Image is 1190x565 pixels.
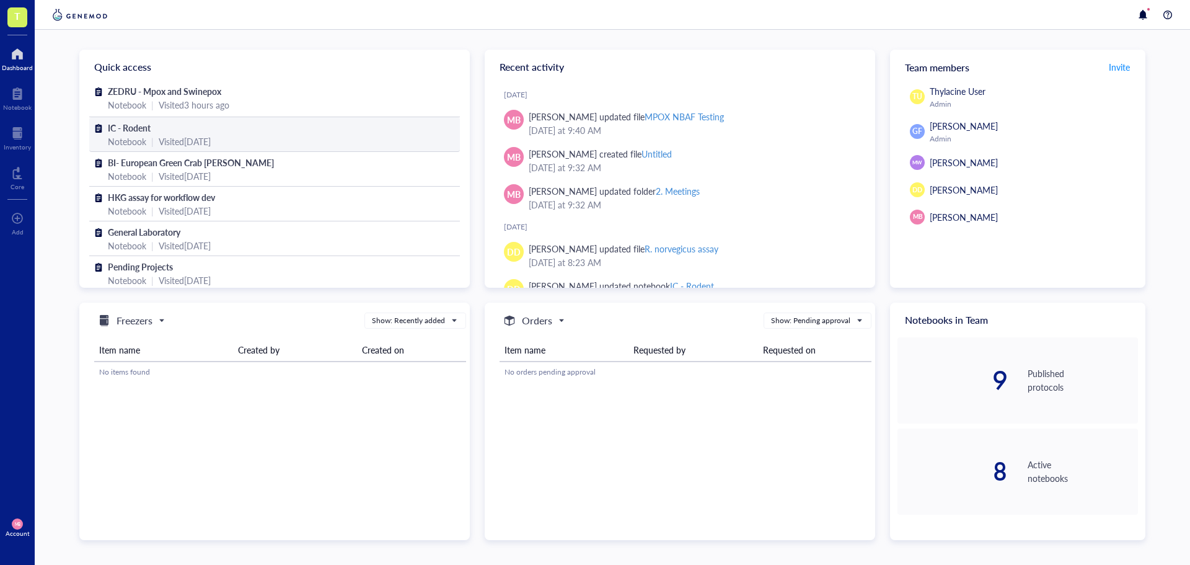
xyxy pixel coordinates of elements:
div: Team members [890,50,1145,84]
div: Notebook [108,239,146,252]
div: 9 [897,368,1008,393]
div: [DATE] at 9:32 AM [529,198,855,211]
div: Notebook [108,98,146,112]
div: No items found [99,367,461,378]
span: MB [912,212,922,221]
div: [PERSON_NAME] created file [529,147,672,161]
div: Admin [930,99,1133,109]
div: | [151,274,154,287]
div: Untitled [641,148,672,160]
th: Requested on [758,339,871,362]
img: genemod-logo [50,7,110,22]
a: Inventory [4,123,31,151]
span: T [14,8,20,24]
span: [PERSON_NAME] [930,211,998,223]
div: | [151,135,154,148]
div: Visited [DATE] [159,204,211,218]
div: Active notebooks [1028,458,1138,485]
a: Core [11,163,24,190]
div: [DATE] [504,222,865,232]
h5: Orders [522,313,552,328]
span: BI- European Green Crab [PERSON_NAME] [108,156,274,169]
div: [DATE] at 9:40 AM [529,123,855,137]
a: MB[PERSON_NAME] updated fileMPOX NBAF Testing[DATE] at 9:40 AM [495,105,865,142]
div: | [151,169,154,183]
div: | [151,98,154,112]
div: Visited [DATE] [159,274,211,287]
div: Core [11,183,24,190]
th: Item name [500,339,628,362]
th: Item name [94,339,233,362]
span: DD [507,245,521,259]
div: Notebooks in Team [890,303,1145,337]
th: Created on [357,339,466,362]
span: MW [912,159,922,166]
div: | [151,239,154,252]
span: Pending Projects [108,260,173,273]
div: Notebook [108,135,146,148]
button: Invite [1108,57,1130,77]
div: Recent activity [485,50,875,84]
div: Visited [DATE] [159,135,211,148]
div: Visited 3 hours ago [159,98,229,112]
div: [PERSON_NAME] updated file [529,110,724,123]
span: MB [14,522,20,527]
th: Requested by [628,339,757,362]
div: Notebook [108,204,146,218]
div: No orders pending approval [505,367,866,378]
span: [PERSON_NAME] [930,120,998,132]
a: Dashboard [2,44,33,71]
h5: Freezers [117,313,152,328]
div: [DATE] at 8:23 AM [529,256,855,269]
span: Thylacine User [930,85,985,97]
div: Notebook [3,104,32,111]
span: DD [912,185,922,195]
div: [PERSON_NAME] updated folder [529,184,700,198]
div: Quick access [79,50,470,84]
div: Published protocols [1028,367,1138,394]
span: MB [507,113,521,127]
div: Admin [930,134,1133,144]
a: Notebook [3,84,32,111]
span: Invite [1109,61,1130,73]
div: Dashboard [2,64,33,71]
span: MB [507,187,521,201]
div: [DATE] [504,90,865,100]
div: Notebook [108,274,146,287]
div: Visited [DATE] [159,239,211,252]
div: [DATE] at 9:32 AM [529,161,855,174]
span: MB [507,150,521,164]
a: DD[PERSON_NAME] updated fileR. norvegicus assay[DATE] at 8:23 AM [495,237,865,274]
a: MB[PERSON_NAME] created fileUntitled[DATE] at 9:32 AM [495,142,865,179]
div: [PERSON_NAME] updated file [529,242,718,256]
span: GF [912,126,922,137]
span: General Laboratory [108,226,180,238]
div: 8 [897,459,1008,484]
span: [PERSON_NAME] [930,156,998,169]
div: Show: Recently added [372,315,445,326]
div: Add [12,228,24,236]
div: Show: Pending approval [771,315,850,326]
th: Created by [233,339,357,362]
div: Inventory [4,143,31,151]
div: Visited [DATE] [159,169,211,183]
div: | [151,204,154,218]
div: Account [6,530,30,537]
div: MPOX NBAF Testing [645,110,724,123]
div: R. norvegicus assay [645,242,718,255]
div: Notebook [108,169,146,183]
span: IC - Rodent [108,122,151,134]
span: TU [912,91,922,102]
span: [PERSON_NAME] [930,184,998,196]
span: ZEDRU - Mpox and Swinepox [108,85,221,97]
div: 2. Meetings [656,185,700,197]
a: MB[PERSON_NAME] updated folder2. Meetings[DATE] at 9:32 AM [495,179,865,216]
span: HKG assay for workflow dev [108,191,215,203]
